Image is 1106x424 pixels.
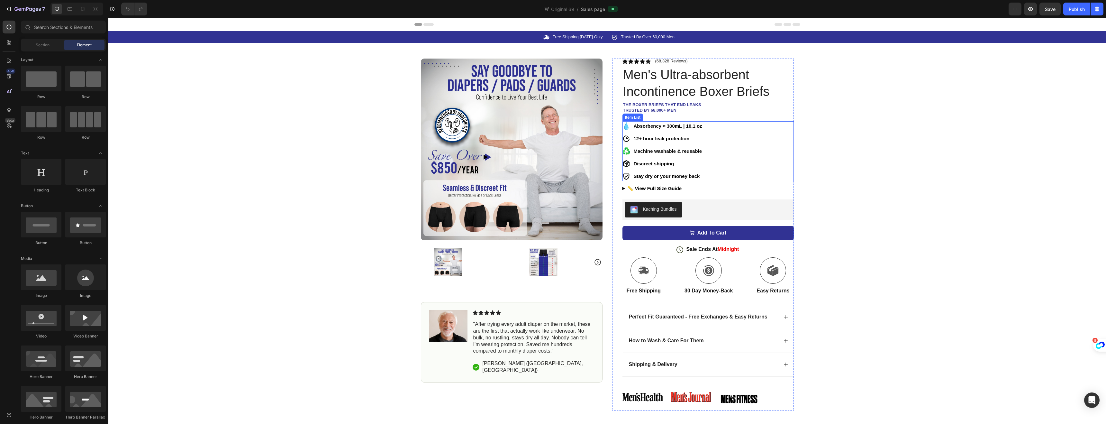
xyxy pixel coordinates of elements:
[525,143,566,148] strong: Discreet shipping
[1039,3,1061,15] button: Save
[95,253,106,264] span: Toggle open
[562,374,603,384] img: gempages_522359781898323085-36b98e81-77f9-4547-a7dc-cf062e25517f.webp
[21,374,61,380] div: Hero Banner
[65,333,106,339] div: Video Banner
[525,118,581,123] strong: 12+ hour leak protection
[21,187,61,193] div: Heading
[121,3,147,15] div: Undo/Redo
[65,414,106,420] div: Hero Banner Parallax
[522,188,530,196] img: KachingBundles.png
[525,130,594,136] strong: Machine washable & reusable
[321,292,359,324] img: gempages_522359781898323085-130689dc-d843-4890-b03c-0a0aa449003b.png
[374,342,485,356] p: [PERSON_NAME] ([GEOGRAPHIC_DATA], [GEOGRAPHIC_DATA])
[65,293,106,299] div: Image
[21,21,106,33] input: Search Sections & Elements
[514,167,685,174] summary: 📏 View Full Size Guide
[547,41,579,46] p: (68,328 Reviews)
[21,134,61,140] div: Row
[515,90,568,95] span: Trusted by 68,000+ Men
[21,414,61,420] div: Hero Banner
[65,94,106,100] div: Row
[21,240,61,246] div: Button
[517,184,574,199] button: Kaching Bundles
[521,319,595,326] p: How to Wash & Care For Them
[365,303,485,336] p: "After trying every adult diaper on the market, these are the first that actually work like under...
[65,187,106,193] div: Text Block
[95,148,106,158] span: Toggle open
[36,42,50,48] span: Section
[514,208,685,222] button: Add To Cart
[577,6,578,13] span: /
[648,270,681,276] p: Easy Returns
[515,84,593,89] span: The Boxer Briefs That End Leaks
[525,105,594,111] strong: Absorbency ≈ 300mL | 10.1 oz
[521,343,569,350] p: Shipping & Delivery
[3,3,48,15] button: 7
[65,374,106,380] div: Hero Banner
[514,48,685,82] h1: Men's Ultra-absorbent Incontinence Boxer Briefs
[1063,3,1090,15] button: Publish
[42,5,45,13] p: 7
[578,228,631,235] p: Sale Ends At
[95,55,106,65] span: Toggle open
[77,42,92,48] span: Element
[21,203,33,209] span: Button
[5,118,15,123] div: Beta
[1045,6,1056,12] span: Save
[521,296,659,302] p: Perfect Fit Guaranteed - Free Exchanges & Easy Returns
[550,6,576,13] span: Original 69
[65,134,106,140] div: Row
[95,201,106,211] span: Toggle open
[485,240,493,248] button: Carousel Next Arrow
[21,256,32,262] span: Media
[514,369,555,389] img: gempages_522359781898323085-08de38da-bf30-449a-8a2e-e270ed4c5d52.png
[6,69,15,74] div: 450
[1084,392,1100,408] div: Open Intercom Messenger
[21,150,29,156] span: Text
[518,270,552,276] p: Free Shipping
[535,188,568,195] div: Kaching Bundles
[576,270,624,276] p: 30 Day Money-Back
[108,18,1106,424] iframe: Design area
[21,293,61,299] div: Image
[21,94,61,100] div: Row
[525,155,592,161] strong: Stay dry or your money back
[21,57,33,63] span: Layout
[1069,6,1085,13] div: Publish
[65,240,106,246] div: Button
[611,369,651,393] img: gempages_522359781898323085-ae571884-d528-4d76-8fe0-a3211f48c4cc.png
[21,333,61,339] div: Video
[581,6,605,13] span: Sales page
[515,97,533,102] div: Item List
[589,210,618,220] div: Add To Cart
[609,228,631,234] span: Midnight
